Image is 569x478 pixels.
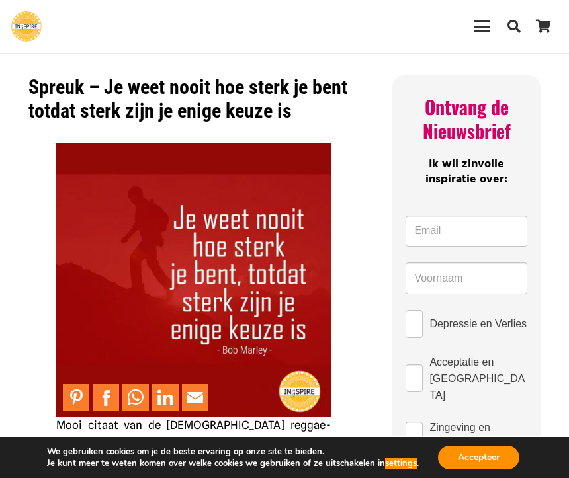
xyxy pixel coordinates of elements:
a: Ingspire - het zingevingsplatform met de mooiste spreuken en gouden inzichten over het leven [11,11,42,42]
span: Acceptatie en [GEOGRAPHIC_DATA] [429,354,527,403]
p: Je kunt meer te weten komen over welke cookies we gebruiken of ze uitschakelen in . [47,458,419,469]
input: Voornaam [406,262,527,294]
h1: Spreuk – Je weet nooit hoe sterk je bent totdat sterk zijn je enige keuze is [28,75,359,123]
a: Share to WhatsApp [122,384,149,411]
li: Facebook [93,384,122,411]
input: Depressie en Verlies [406,310,423,338]
li: Email This [182,384,212,411]
button: settings [385,458,417,469]
a: Zoeken [500,10,529,43]
input: Acceptatie en [GEOGRAPHIC_DATA] [406,364,423,392]
a: Menu [466,19,500,34]
span: Ontvang de Nieuwsbrief [423,93,511,144]
a: Share to Facebook [93,384,119,411]
a: Mail to Email This [182,384,208,411]
a: Pin to Pinterest [63,384,89,411]
a: Share to LinkedIn [152,384,179,411]
input: Zingeving en Levensmissie [406,422,423,450]
a: inspirator [PERSON_NAME] [105,434,244,448]
span: Depressie en Verlies [429,315,527,332]
input: Email [406,216,527,247]
p: Mooi citaat van de [DEMOGRAPHIC_DATA] reggae-artiest en . [56,417,331,449]
span: Zingeving en Levensmissie [429,419,527,452]
img: Citaat Bob Marley over als sterk zijn je enige keuze is - ingspire [56,143,331,418]
button: Accepteer [438,446,519,469]
p: We gebruiken cookies om je de beste ervaring op onze site te bieden. [47,446,419,458]
li: WhatsApp [122,384,152,411]
li: LinkedIn [152,384,182,411]
li: Pinterest [63,384,93,411]
span: Ik wil zinvolle inspiratie over: [425,155,507,189]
